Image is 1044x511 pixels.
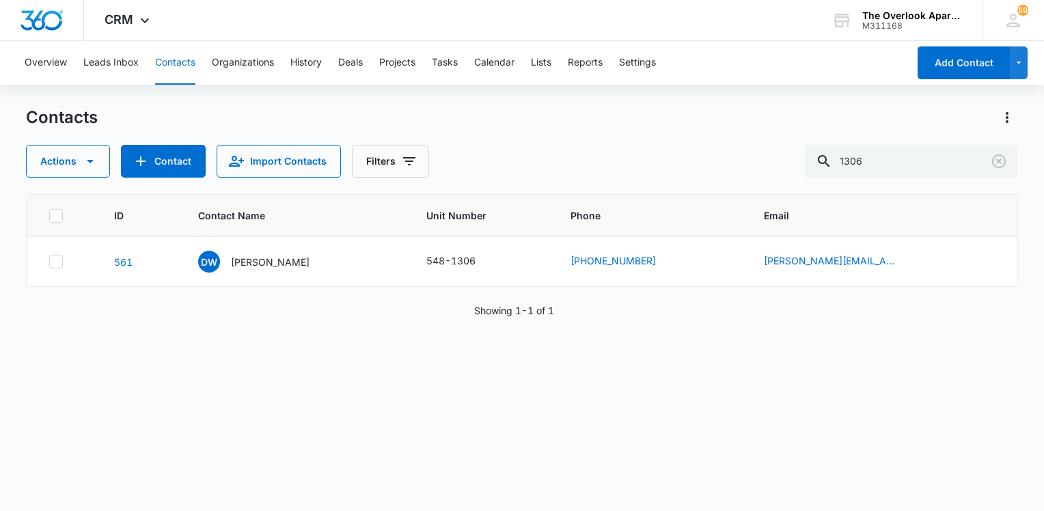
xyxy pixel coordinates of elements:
[338,41,363,85] button: Deals
[379,41,415,85] button: Projects
[198,251,334,273] div: Contact Name - Desiree Woody - Select to Edit Field
[1017,5,1028,16] span: 59
[212,41,274,85] button: Organizations
[474,303,554,318] p: Showing 1-1 of 1
[352,145,429,178] button: Filters
[474,41,514,85] button: Calendar
[26,107,98,128] h1: Contacts
[988,150,1010,172] button: Clear
[764,253,901,268] a: [PERSON_NAME][EMAIL_ADDRESS][DOMAIN_NAME]
[198,251,220,273] span: DW
[764,208,976,223] span: Email
[432,41,458,85] button: Tasks
[121,145,206,178] button: Add Contact
[26,145,110,178] button: Actions
[571,208,711,223] span: Phone
[764,253,925,270] div: Email - Desiree.woody88@Gmail.com - Select to Edit Field
[1017,5,1028,16] div: notifications count
[231,255,310,269] p: [PERSON_NAME]
[426,253,500,270] div: Unit Number - 548-1306 - Select to Edit Field
[198,208,374,223] span: Contact Name
[996,107,1018,128] button: Actions
[862,10,962,21] div: account name
[114,256,133,268] a: Navigate to contact details page for Desiree Woody
[217,145,341,178] button: Import Contacts
[918,46,1010,79] button: Add Contact
[531,41,551,85] button: Lists
[114,208,146,223] span: ID
[83,41,139,85] button: Leads Inbox
[568,41,603,85] button: Reports
[426,253,476,268] div: 548-1306
[426,208,538,223] span: Unit Number
[571,253,681,270] div: Phone - (970) 342-4099 - Select to Edit Field
[290,41,322,85] button: History
[25,41,67,85] button: Overview
[619,41,656,85] button: Settings
[571,253,656,268] a: [PHONE_NUMBER]
[862,21,962,31] div: account id
[155,41,195,85] button: Contacts
[105,12,133,27] span: CRM
[805,145,1018,178] input: Search Contacts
